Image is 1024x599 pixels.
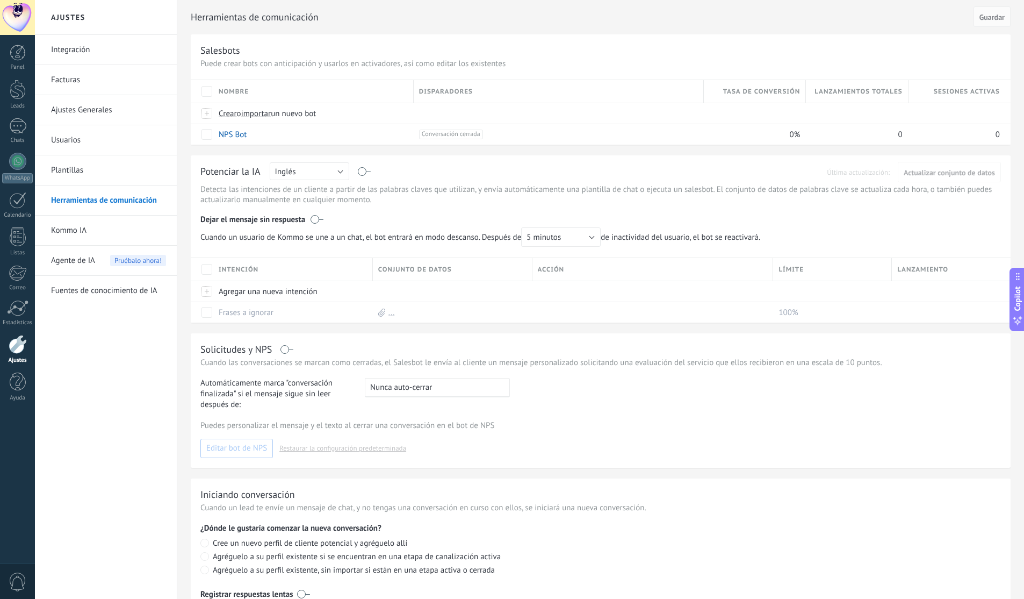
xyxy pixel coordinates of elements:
a: Kommo IA [51,216,166,246]
span: de inactividad del usuario, el bot se reactivará. [200,227,766,247]
a: Agente de IAPruébalo ahora! [51,246,166,276]
span: Cree un nuevo perfil de cliente potencial y agréguelo allí [213,538,407,548]
li: Ajustes Generales [35,95,177,125]
div: 100% [773,302,886,323]
button: 5 minutos [521,227,601,247]
a: Ajustes Generales [51,95,166,125]
div: Leads [2,103,33,110]
span: Conjunto de datos [378,265,452,275]
button: Guardar [973,6,1011,27]
div: Calendario [2,212,33,219]
a: ... [388,308,395,318]
span: Nombre [219,87,249,97]
div: Iniciando conversación [200,488,295,501]
span: Automáticamente marca "conversación finalizada" si el mensaje sigue sin leer después de: [200,378,355,410]
div: Salesbots [200,44,240,56]
span: Agente de IA [51,246,95,276]
li: Integración [35,35,177,65]
span: importar [241,109,271,119]
a: Herramientas de comunicación [51,186,166,216]
li: Fuentes de conocimiento de IA [35,276,177,305]
span: Guardar [979,13,1005,21]
div: Correo [2,284,33,291]
p: Puede crear bots con anticipación y usarlos en activadores, así como editar los existentes [200,59,1001,69]
p: Cuando las conversaciones se marcan como cerradas, el Salesbot le envía al cliente un mensaje per... [200,358,1001,368]
p: Cuando un lead te envíe un mensaje de chat, y no tengas una conversación en curso con ellos, se i... [200,503,1001,513]
div: Listas [2,249,33,256]
a: Frases a ignorar [219,308,273,318]
span: Lanzamientos totales [814,87,902,97]
li: Agente de IA [35,246,177,276]
div: Estadísticas [2,319,33,326]
span: Cuando un usuario de Kommo se une a un chat, el bot entrará en modo descanso. Después de [200,227,601,247]
span: Agréguelo a su perfil existente, sin importar si están en una etapa activa o cerrada [213,565,495,575]
span: Acción [538,265,565,275]
li: Kommo IA [35,216,177,246]
span: Crear [219,109,237,119]
a: Facturas [51,65,166,95]
li: Plantillas [35,155,177,186]
span: o [237,109,241,119]
span: Inglés [275,167,296,177]
div: Ajustes [2,357,33,364]
span: Sesiones activas [934,87,1000,97]
div: Dejar el mensaje sin respuesta [200,207,1001,227]
span: Tasa de conversión [723,87,801,97]
li: Facturas [35,65,177,95]
div: Chats [2,137,33,144]
li: Usuarios [35,125,177,155]
div: Solicitudes y NPS [200,343,272,355]
span: Disparadores [419,87,473,97]
button: Inglés [270,162,349,180]
span: Copilot [1012,287,1023,311]
div: 0% [704,124,801,145]
a: NPS Bot [219,130,247,140]
span: Límite [778,265,804,275]
span: 0% [789,130,800,140]
p: ¿Dónde le gustaría comenzar la nueva conversación? [200,523,1001,533]
span: un nuevo bot [271,109,316,119]
label: Cree un nuevo perfil de cliente potencial y agréguelo allí [200,539,1001,549]
span: 100% [778,308,798,318]
span: Agréguelo a su perfil existente si se encuentran en una etapa de canalización activa [213,552,501,562]
span: Lanzamiento [897,265,948,275]
div: Ayuda [2,395,33,402]
span: Intención [219,265,258,275]
span: 5 minutos [527,232,561,243]
p: Puedes personalizar el mensaje y el texto al cerrar una conversación en el bot de NPS [200,420,1001,431]
span: 0 [898,130,902,140]
li: Herramientas de comunicación [35,186,177,216]
h2: Herramientas de comunicación [191,6,970,28]
a: Fuentes de conocimiento de IA [51,276,166,306]
a: Plantillas [51,155,166,186]
label: Agréguelo a su perfil existente, sin importar si están en una etapa activa o cerrada [200,566,1001,576]
div: 0 [908,124,1000,145]
div: Potenciar la IA [200,165,261,179]
p: Detecta las intenciones de un cliente a partir de las palabras claves que utilizan, y envía autom... [200,184,1001,205]
span: Pruébalo ahora! [110,255,166,266]
div: 0 [806,124,903,145]
a: Usuarios [51,125,166,155]
a: Integración [51,35,166,65]
span: 0 [996,130,1000,140]
span: Nunca auto-cerrar [370,382,432,393]
div: Agregar una nueva intención [213,281,367,302]
span: Conversación cerrada [419,130,483,139]
label: Agréguelo a su perfil existente si se encuentran en una etapa de canalización activa [200,552,1001,562]
div: WhatsApp [2,173,33,183]
div: Panel [2,64,33,71]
